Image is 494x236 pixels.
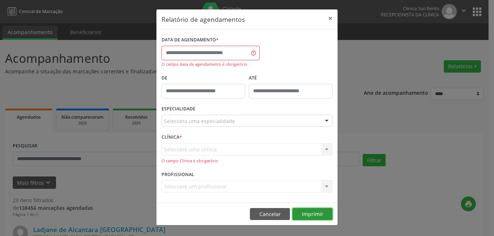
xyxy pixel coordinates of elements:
[162,34,219,46] label: DATA DE AGENDAMENTO
[249,73,332,84] label: ATÉ
[164,117,235,125] span: Seleciona uma especialidade
[323,9,338,27] button: Close
[162,61,260,68] div: O campo data de agendamento é obrigatório
[162,158,332,164] div: O campo Clínica é obrigatório
[292,208,332,220] button: Imprimir
[162,103,195,115] label: ESPECIALIDADE
[162,73,245,84] label: De
[162,169,194,180] label: PROFISSIONAL
[250,208,290,220] button: Cancelar
[162,15,245,24] h5: Relatório de agendamentos
[162,132,182,143] label: CLÍNICA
